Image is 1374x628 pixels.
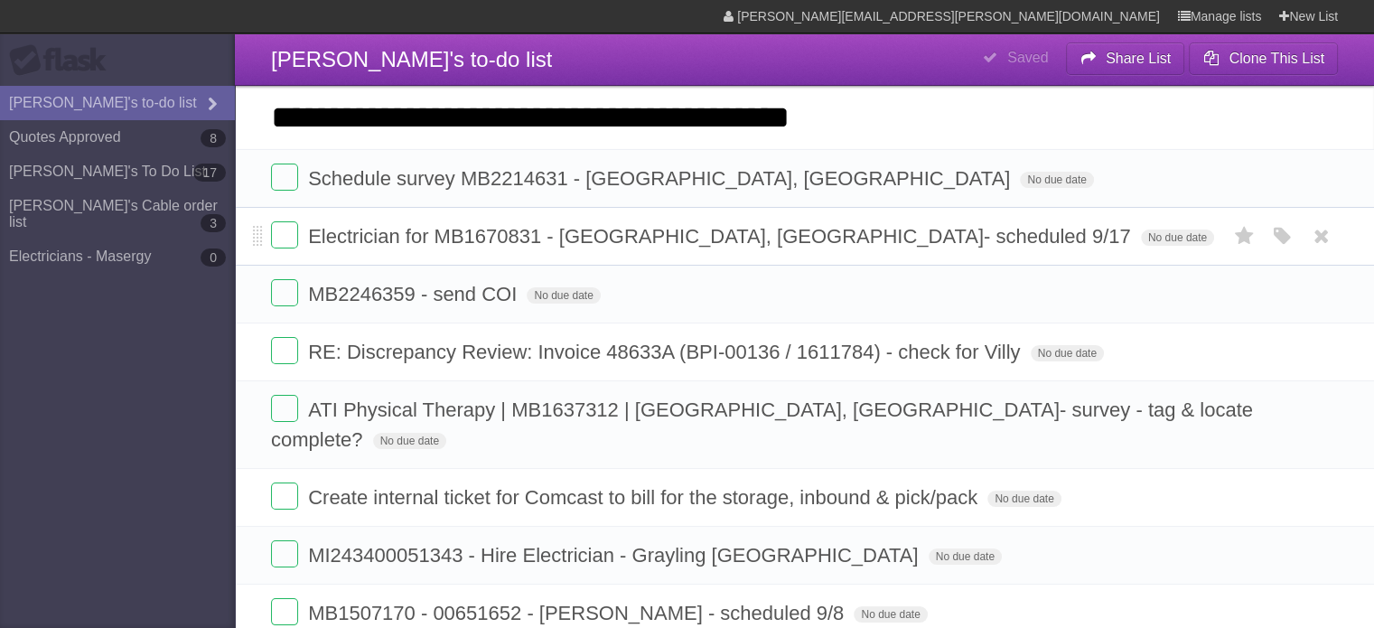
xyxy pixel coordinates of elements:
label: Done [271,164,298,191]
b: Saved [1007,50,1048,65]
span: No due date [929,548,1002,565]
label: Done [271,483,298,510]
span: MB1507170 - 00651652 - [PERSON_NAME] - scheduled 9/8 [308,602,848,624]
span: Schedule survey MB2214631 - [GEOGRAPHIC_DATA], [GEOGRAPHIC_DATA] [308,167,1014,190]
label: Done [271,598,298,625]
b: Share List [1106,51,1171,66]
label: Done [271,221,298,248]
span: No due date [1020,172,1093,188]
div: Flask [9,44,117,77]
span: No due date [373,433,446,449]
b: 17 [193,164,226,182]
span: MB2246359 - send COI [308,283,521,305]
label: Done [271,279,298,306]
b: 8 [201,129,226,147]
b: 0 [201,248,226,267]
span: No due date [1141,230,1214,246]
button: Clone This List [1189,42,1338,75]
span: No due date [1031,345,1104,361]
span: No due date [854,606,927,623]
button: Share List [1066,42,1185,75]
b: Clone This List [1229,51,1324,66]
span: No due date [527,287,600,304]
label: Done [271,395,298,422]
label: Star task [1228,221,1262,251]
span: RE: Discrepancy Review: Invoice 48633A (BPI-00136 / 1611784) - check for Villy [308,341,1024,363]
span: MI243400051343 - Hire Electrician - Grayling [GEOGRAPHIC_DATA] [308,544,922,567]
b: 3 [201,214,226,232]
span: Create internal ticket for Comcast to bill for the storage, inbound & pick/pack [308,486,982,509]
span: [PERSON_NAME]'s to-do list [271,47,552,71]
label: Done [271,540,298,567]
span: Electrician for MB1670831 - [GEOGRAPHIC_DATA], [GEOGRAPHIC_DATA]- scheduled 9/17 [308,225,1135,248]
span: No due date [987,491,1061,507]
span: ATI Physical Therapy | MB1637312 | [GEOGRAPHIC_DATA], [GEOGRAPHIC_DATA]- survey - tag & locate co... [271,398,1253,451]
label: Done [271,337,298,364]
